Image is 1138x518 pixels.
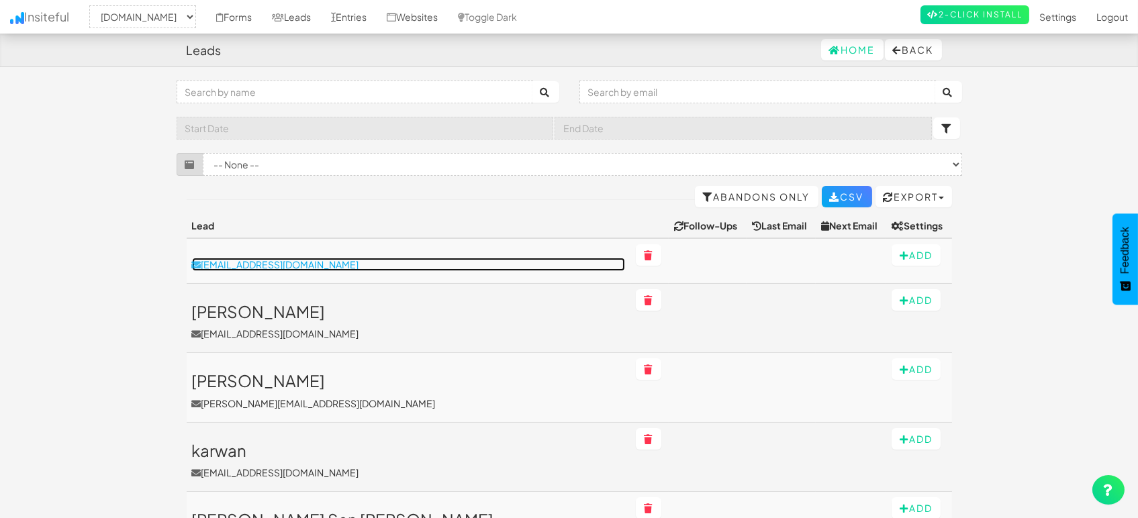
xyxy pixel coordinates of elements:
a: CSV [822,186,872,207]
a: Home [821,39,884,60]
input: Search by name [177,81,533,103]
button: Export [875,186,952,207]
a: [PERSON_NAME][EMAIL_ADDRESS][DOMAIN_NAME] [192,303,625,340]
a: karwan[EMAIL_ADDRESS][DOMAIN_NAME] [192,442,625,479]
a: [PERSON_NAME][PERSON_NAME][EMAIL_ADDRESS][DOMAIN_NAME] [192,372,625,409]
p: [EMAIL_ADDRESS][DOMAIN_NAME] [192,327,625,340]
button: Feedback - Show survey [1112,213,1138,305]
img: icon.png [10,12,24,24]
h4: Leads [187,44,222,57]
h3: karwan [192,442,625,459]
input: Search by email [579,81,936,103]
a: [EMAIL_ADDRESS][DOMAIN_NAME] [192,258,625,271]
button: Add [892,289,941,311]
th: Follow-Ups [669,213,747,238]
p: [PERSON_NAME][EMAIL_ADDRESS][DOMAIN_NAME] [192,397,625,410]
h3: [PERSON_NAME] [192,372,625,389]
th: Settings [886,213,951,238]
p: [EMAIL_ADDRESS][DOMAIN_NAME] [192,466,625,479]
button: Add [892,244,941,266]
input: End Date [555,117,932,140]
span: Feedback [1119,227,1131,274]
h3: [PERSON_NAME] [192,303,625,320]
a: 2-Click Install [920,5,1029,24]
th: Next Email [816,213,886,238]
button: Add [892,358,941,380]
input: Start Date [177,117,554,140]
a: Abandons Only [695,186,818,207]
th: Last Email [747,213,816,238]
button: Back [885,39,942,60]
button: Add [892,428,941,450]
th: Lead [187,213,630,238]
